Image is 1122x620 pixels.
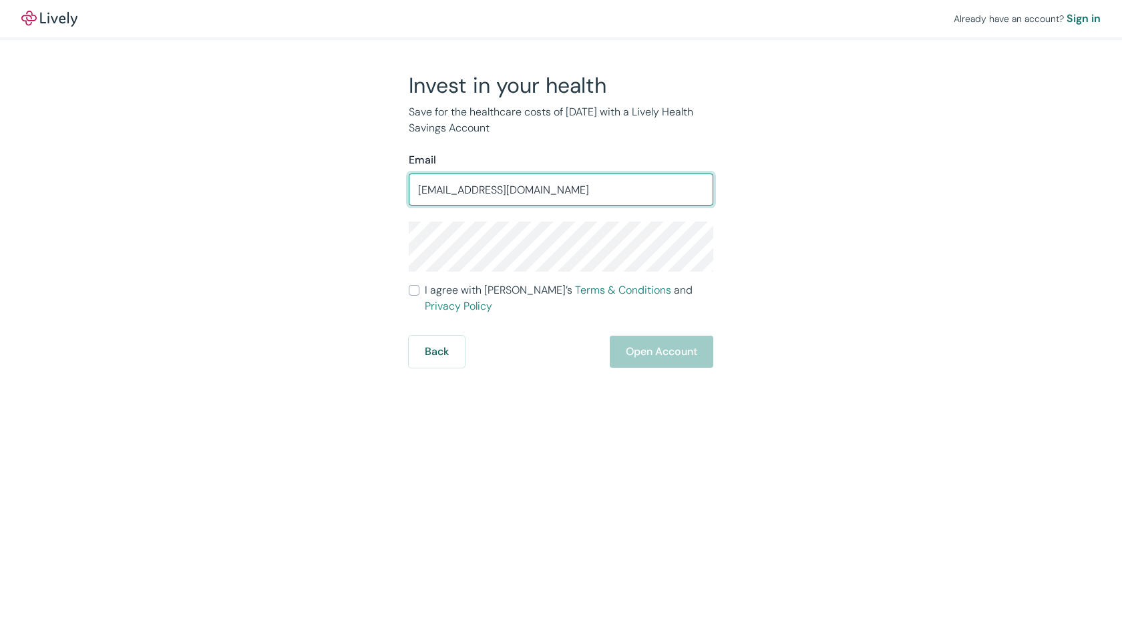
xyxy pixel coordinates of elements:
[409,152,436,168] label: Email
[409,104,713,136] p: Save for the healthcare costs of [DATE] with a Lively Health Savings Account
[409,336,465,368] button: Back
[425,299,492,313] a: Privacy Policy
[1067,11,1101,27] a: Sign in
[575,283,671,297] a: Terms & Conditions
[21,11,77,27] a: LivelyLively
[21,11,77,27] img: Lively
[425,282,713,314] span: I agree with [PERSON_NAME]’s and
[409,72,713,99] h2: Invest in your health
[954,11,1101,27] div: Already have an account?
